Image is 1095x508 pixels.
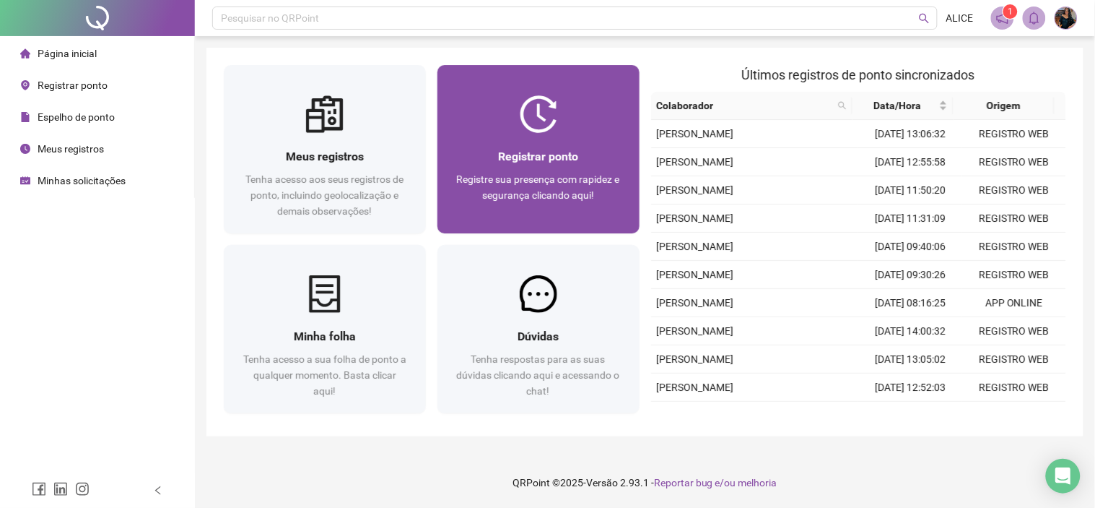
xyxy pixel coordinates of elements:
[657,212,734,224] span: [PERSON_NAME]
[838,101,847,110] span: search
[195,457,1095,508] footer: QRPoint © 2025 - 2.93.1 -
[20,112,30,122] span: file
[657,98,833,113] span: Colaborador
[243,353,406,397] span: Tenha acesso a sua folha de ponto a qualquer momento. Basta clicar aqui!
[962,176,1066,205] td: REGISTRO WEB
[858,261,962,289] td: [DATE] 09:30:26
[858,233,962,261] td: [DATE] 09:40:06
[996,12,1009,25] span: notification
[53,482,68,496] span: linkedin
[75,482,90,496] span: instagram
[858,120,962,148] td: [DATE] 13:06:32
[20,176,30,186] span: schedule
[38,79,108,91] span: Registrar ponto
[657,353,734,365] span: [PERSON_NAME]
[457,173,620,201] span: Registre sua presença com rapidez e segurança clicando aqui!
[657,325,734,337] span: [PERSON_NAME]
[224,245,426,413] a: Minha folhaTenha acesso a sua folha de ponto a qualquer momento. Basta clicar aqui!
[245,173,403,217] span: Tenha acesso aos seus registros de ponto, incluindo geolocalização e demais observações!
[962,317,1066,345] td: REGISTRO WEB
[858,176,962,205] td: [DATE] 11:50:20
[20,144,30,154] span: clock-circle
[20,48,30,59] span: home
[586,477,618,488] span: Versão
[38,111,115,123] span: Espelho de ponto
[153,486,163,496] span: left
[962,345,1066,374] td: REGISTRO WEB
[224,65,426,233] a: Meus registrosTenha acesso aos seus registros de ponto, incluindo geolocalização e demais observa...
[858,374,962,402] td: [DATE] 12:52:03
[457,353,620,397] span: Tenha respostas para as suas dúvidas clicando aqui e acessando o chat!
[437,245,640,413] a: DúvidasTenha respostas para as suas dúvidas clicando aqui e acessando o chat!
[32,482,46,496] span: facebook
[294,330,356,343] span: Minha folha
[20,80,30,90] span: environment
[858,317,962,345] td: [DATE] 14:00:32
[835,95,850,116] span: search
[657,184,734,196] span: [PERSON_NAME]
[962,233,1066,261] td: REGISTRO WEB
[858,205,962,233] td: [DATE] 11:31:09
[962,289,1066,317] td: APP ONLINE
[962,148,1066,176] td: REGISTRO WEB
[38,175,126,186] span: Minhas solicitações
[657,297,734,309] span: [PERSON_NAME]
[657,382,734,393] span: [PERSON_NAME]
[286,150,364,163] span: Meus registros
[962,120,1066,148] td: REGISTRO WEB
[518,330,559,343] span: Dúvidas
[962,205,1066,233] td: REGISTRO WEB
[962,374,1066,402] td: REGISTRO WEB
[858,148,962,176] td: [DATE] 12:55:58
[858,402,962,430] td: [DATE] 12:00:57
[657,128,734,139] span: [PERSON_NAME]
[858,345,962,374] td: [DATE] 13:05:02
[858,289,962,317] td: [DATE] 08:16:25
[858,98,936,113] span: Data/Hora
[742,67,975,82] span: Últimos registros de ponto sincronizados
[657,269,734,280] span: [PERSON_NAME]
[498,150,578,163] span: Registrar ponto
[657,241,734,252] span: [PERSON_NAME]
[654,477,777,488] span: Reportar bug e/ou melhoria
[1008,7,1013,17] span: 1
[946,10,974,26] span: ALICE
[1003,4,1018,19] sup: 1
[954,92,1055,120] th: Origem
[919,13,930,24] span: search
[38,143,104,155] span: Meus registros
[962,402,1066,430] td: REGISTRO WEB
[38,48,97,59] span: Página inicial
[437,65,640,233] a: Registrar pontoRegistre sua presença com rapidez e segurança clicando aqui!
[657,156,734,168] span: [PERSON_NAME]
[962,261,1066,289] td: REGISTRO WEB
[852,92,954,120] th: Data/Hora
[1028,12,1041,25] span: bell
[1046,459,1081,494] div: Open Intercom Messenger
[1055,7,1077,29] img: 78791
